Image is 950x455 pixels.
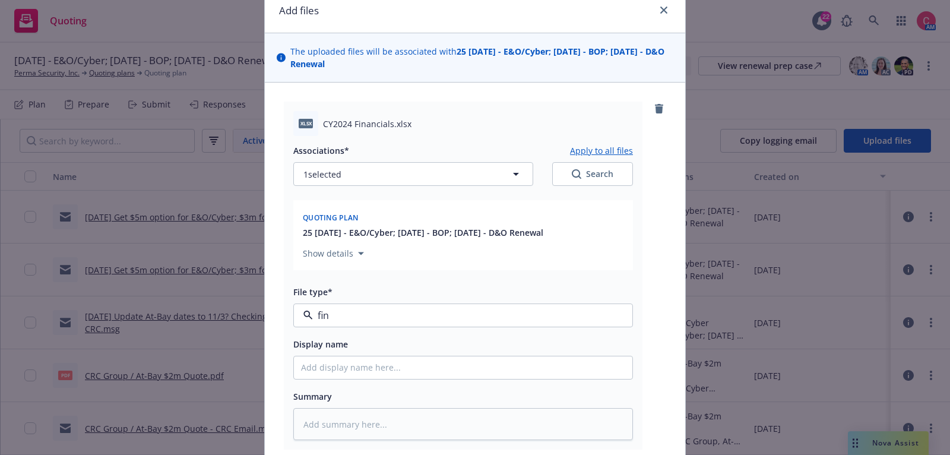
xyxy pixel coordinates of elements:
[572,168,613,180] div: Search
[570,143,633,157] button: Apply to all files
[293,145,349,156] span: Associations*
[657,3,671,17] a: close
[552,162,633,186] button: SearchSearch
[293,162,533,186] button: 1selected
[323,118,411,130] span: CY2024 Financials.xlsx
[299,119,313,128] span: xlsx
[303,168,341,181] span: 1 selected
[290,46,664,69] strong: 25 [DATE] - E&O/Cyber; [DATE] - BOP; [DATE] - D&O Renewal
[313,308,609,323] input: Filter by keyword
[279,3,319,18] h1: Add files
[293,339,348,350] span: Display name
[290,45,673,70] span: The uploaded files will be associated with
[572,169,581,179] svg: Search
[294,356,632,379] input: Add display name here...
[293,391,332,402] span: Summary
[652,102,666,116] a: remove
